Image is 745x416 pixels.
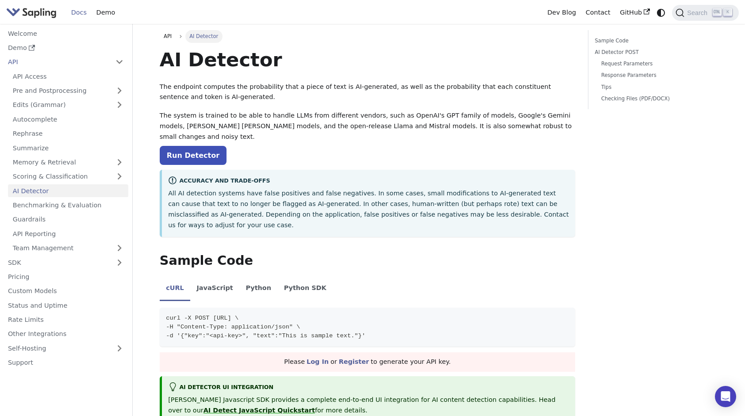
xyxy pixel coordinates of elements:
[160,48,576,72] h1: AI Detector
[8,242,128,255] a: Team Management
[684,9,713,16] span: Search
[8,199,128,212] a: Benchmarking & Evaluation
[8,184,128,197] a: AI Detector
[204,407,315,414] a: AI Detect JavaScript Quickstart
[8,227,128,240] a: API Reporting
[581,6,615,19] a: Contact
[168,188,569,230] p: All AI detection systems have false positives and false negatives. In some cases, small modificat...
[3,313,128,326] a: Rate Limits
[168,395,569,416] p: [PERSON_NAME] Javascript SDK provides a complete end-to-end UI integration for AI content detecti...
[160,277,190,302] li: cURL
[601,83,712,92] a: Tips
[111,56,128,69] button: Collapse sidebar category 'API'
[166,332,365,339] span: -d '{"key":"<api-key>", "text":"This is sample text."}'
[8,156,128,169] a: Memory & Retrieval
[160,30,576,42] nav: Breadcrumbs
[615,6,654,19] a: GitHub
[3,256,111,269] a: SDK
[595,48,715,57] a: AI Detector POST
[160,352,576,372] div: Please or to generate your API key.
[168,176,569,187] div: Accuracy and Trade-offs
[166,315,238,321] span: curl -X POST [URL] \
[66,6,92,19] a: Docs
[160,111,576,142] p: The system is trained to be able to handle LLMs from different vendors, such as OpenAI's GPT fami...
[239,277,277,302] li: Python
[601,95,712,103] a: Checking Files (PDF/DOCX)
[6,6,60,19] a: Sapling.ai
[8,113,128,126] a: Autocomplete
[3,285,128,298] a: Custom Models
[8,213,128,226] a: Guardrails
[185,30,223,42] span: AI Detector
[3,56,111,69] a: API
[542,6,580,19] a: Dev Blog
[3,356,128,369] a: Support
[307,358,329,365] a: Log In
[164,33,172,39] span: API
[8,127,128,140] a: Rephrase
[160,253,576,269] h2: Sample Code
[111,256,128,269] button: Expand sidebar category 'SDK'
[672,5,738,21] button: Search (Ctrl+K)
[715,386,736,407] div: Open Intercom Messenger
[723,8,732,16] kbd: K
[3,342,128,355] a: Self-Hosting
[601,71,712,80] a: Response Parameters
[655,6,668,19] button: Switch between dark and light mode (currently system mode)
[3,328,128,340] a: Other Integrations
[160,82,576,103] p: The endpoint computes the probability that a piece of text is AI-generated, as well as the probab...
[339,358,369,365] a: Register
[595,37,715,45] a: Sample Code
[3,271,128,283] a: Pricing
[168,382,569,393] div: AI Detector UI integration
[8,141,128,154] a: Summarize
[3,299,128,312] a: Status and Uptime
[601,60,712,68] a: Request Parameters
[8,70,128,83] a: API Access
[8,170,128,183] a: Scoring & Classification
[277,277,333,302] li: Python SDK
[6,6,57,19] img: Sapling.ai
[166,324,300,330] span: -H "Content-Type: application/json" \
[160,30,176,42] a: API
[3,42,128,54] a: Demo
[190,277,239,302] li: JavaScript
[92,6,120,19] a: Demo
[160,146,227,165] a: Run Detector
[8,99,128,111] a: Edits (Grammar)
[8,84,128,97] a: Pre and Postprocessing
[3,27,128,40] a: Welcome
